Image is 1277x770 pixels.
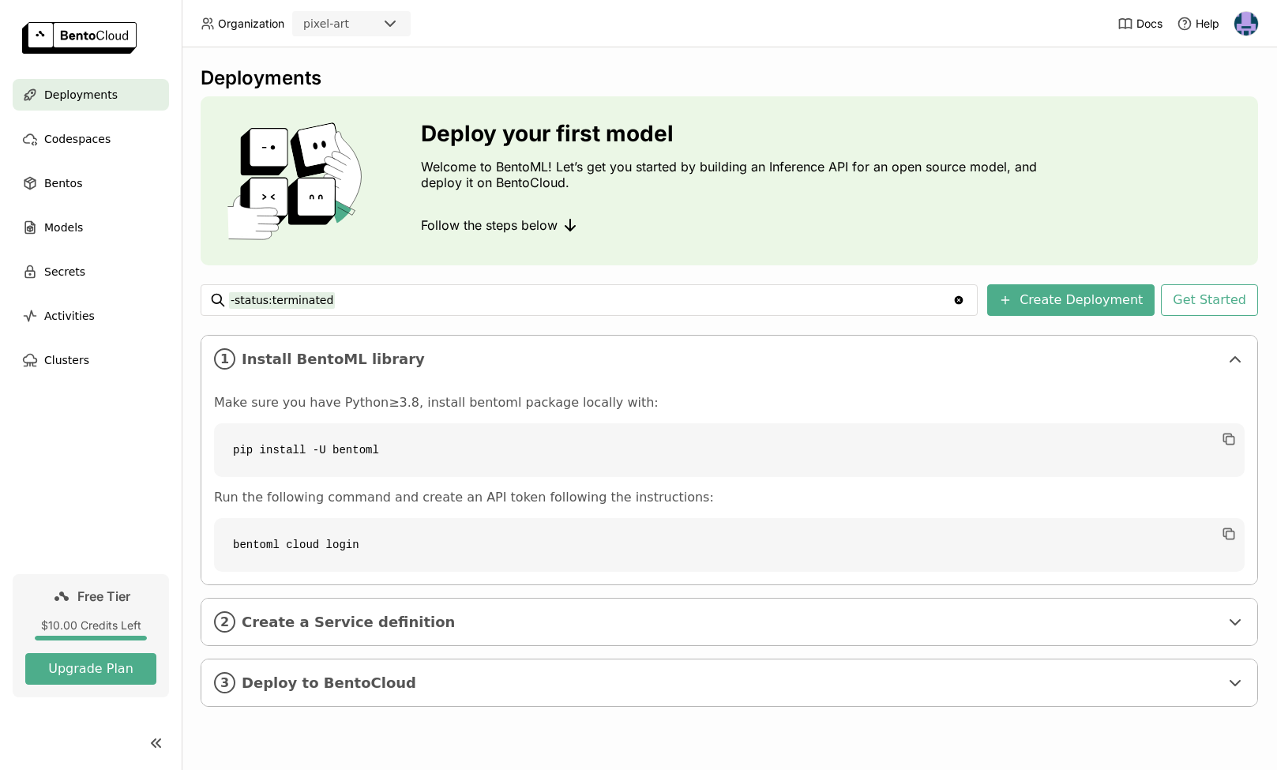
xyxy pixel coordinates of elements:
p: Welcome to BentoML! Let’s get you started by building an Inference API for an open source model, ... [421,159,1045,190]
a: Activities [13,300,169,332]
span: Clusters [44,351,89,370]
span: Models [44,218,83,237]
span: Deploy to BentoCloud [242,674,1219,692]
i: 1 [214,348,235,370]
a: Codespaces [13,123,169,155]
span: Bentos [44,174,82,193]
button: Create Deployment [987,284,1155,316]
span: Activities [44,306,95,325]
i: 3 [214,672,235,693]
span: Secrets [44,262,85,281]
div: $10.00 Credits Left [25,618,156,633]
a: Docs [1117,16,1162,32]
span: Follow the steps below [421,217,558,233]
code: bentoml cloud login [214,518,1245,572]
img: cover onboarding [213,122,383,240]
div: Deployments [201,66,1258,90]
a: Bentos [13,167,169,199]
button: Upgrade Plan [25,653,156,685]
span: Docs [1136,17,1162,31]
span: Organization [218,17,284,31]
a: Deployments [13,79,169,111]
a: Models [13,212,169,243]
div: 2Create a Service definition [201,599,1257,645]
input: Selected pixel-art. [351,17,352,32]
span: Free Tier [77,588,130,604]
svg: Clear value [952,294,965,306]
a: Clusters [13,344,169,376]
a: Secrets [13,256,169,287]
p: Make sure you have Python≥3.8, install bentoml package locally with: [214,395,1245,411]
div: pixel-art [303,16,349,32]
span: Help [1196,17,1219,31]
img: Andy Scott [1234,12,1258,36]
p: Run the following command and create an API token following the instructions: [214,490,1245,505]
div: Help [1177,16,1219,32]
img: logo [22,22,137,54]
a: Free Tier$10.00 Credits LeftUpgrade Plan [13,574,169,697]
div: 3Deploy to BentoCloud [201,659,1257,706]
i: 2 [214,611,235,633]
span: Deployments [44,85,118,104]
input: Search [229,287,952,313]
div: 1Install BentoML library [201,336,1257,382]
span: Codespaces [44,130,111,148]
code: pip install -U bentoml [214,423,1245,477]
h3: Deploy your first model [421,121,1045,146]
span: Install BentoML library [242,351,1219,368]
button: Get Started [1161,284,1258,316]
span: Create a Service definition [242,614,1219,631]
